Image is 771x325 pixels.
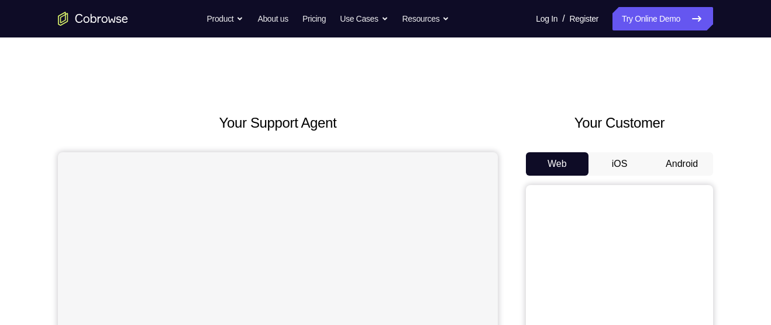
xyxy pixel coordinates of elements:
[58,112,498,134] h2: Your Support Agent
[526,152,588,176] button: Web
[570,7,598,30] a: Register
[58,12,128,26] a: Go to the home page
[526,112,713,134] h2: Your Customer
[536,7,557,30] a: Log In
[562,12,565,26] span: /
[612,7,713,30] a: Try Online Demo
[302,7,326,30] a: Pricing
[588,152,651,176] button: iOS
[402,7,450,30] button: Resources
[650,152,713,176] button: Android
[207,7,244,30] button: Product
[340,7,388,30] button: Use Cases
[257,7,288,30] a: About us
